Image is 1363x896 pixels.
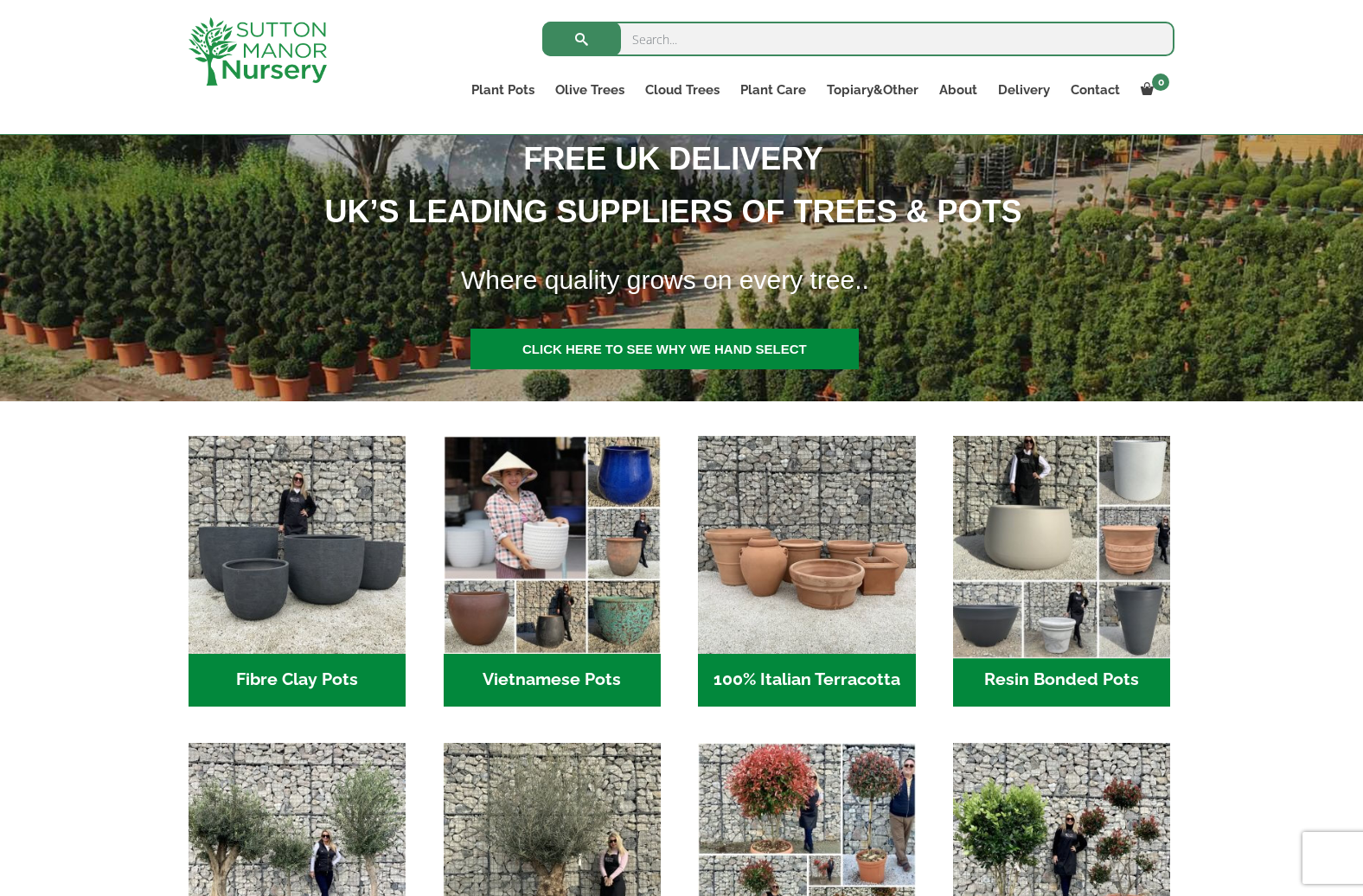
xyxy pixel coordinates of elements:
img: Home - 8194B7A3 2818 4562 B9DD 4EBD5DC21C71 1 105 c 1 [189,436,406,653]
img: Home - 1B137C32 8D99 4B1A AA2F 25D5E514E47D 1 105 c [698,436,915,653]
a: About [929,78,988,102]
a: Plant Care [730,78,816,102]
a: 0 [1130,78,1174,102]
img: Home - 67232D1B A461 444F B0F6 BDEDC2C7E10B 1 105 c [948,431,1176,659]
a: Visit product category 100% Italian Terracotta [698,436,915,707]
a: Delivery [988,78,1060,102]
h2: Resin Bonded Pots [953,654,1170,707]
a: Contact [1060,78,1130,102]
h1: FREE UK DELIVERY UK’S LEADING SUPPLIERS OF TREES & POTS [37,132,1288,238]
a: Olive Trees [545,78,635,102]
a: Topiary&Other [816,78,929,102]
a: Plant Pots [461,78,545,102]
input: Search... [542,22,1174,56]
h2: Fibre Clay Pots [189,654,406,707]
h2: 100% Italian Terracotta [698,654,915,707]
a: Cloud Trees [635,78,730,102]
img: logo [189,17,327,86]
img: Home - 6E921A5B 9E2F 4B13 AB99 4EF601C89C59 1 105 c [444,436,661,653]
a: Visit product category Fibre Clay Pots [189,436,406,707]
a: Visit product category Vietnamese Pots [444,436,661,707]
h2: Vietnamese Pots [444,654,661,707]
h1: Where quality grows on every tree.. [439,254,1289,306]
span: 0 [1152,74,1169,91]
a: Visit product category Resin Bonded Pots [953,436,1170,707]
